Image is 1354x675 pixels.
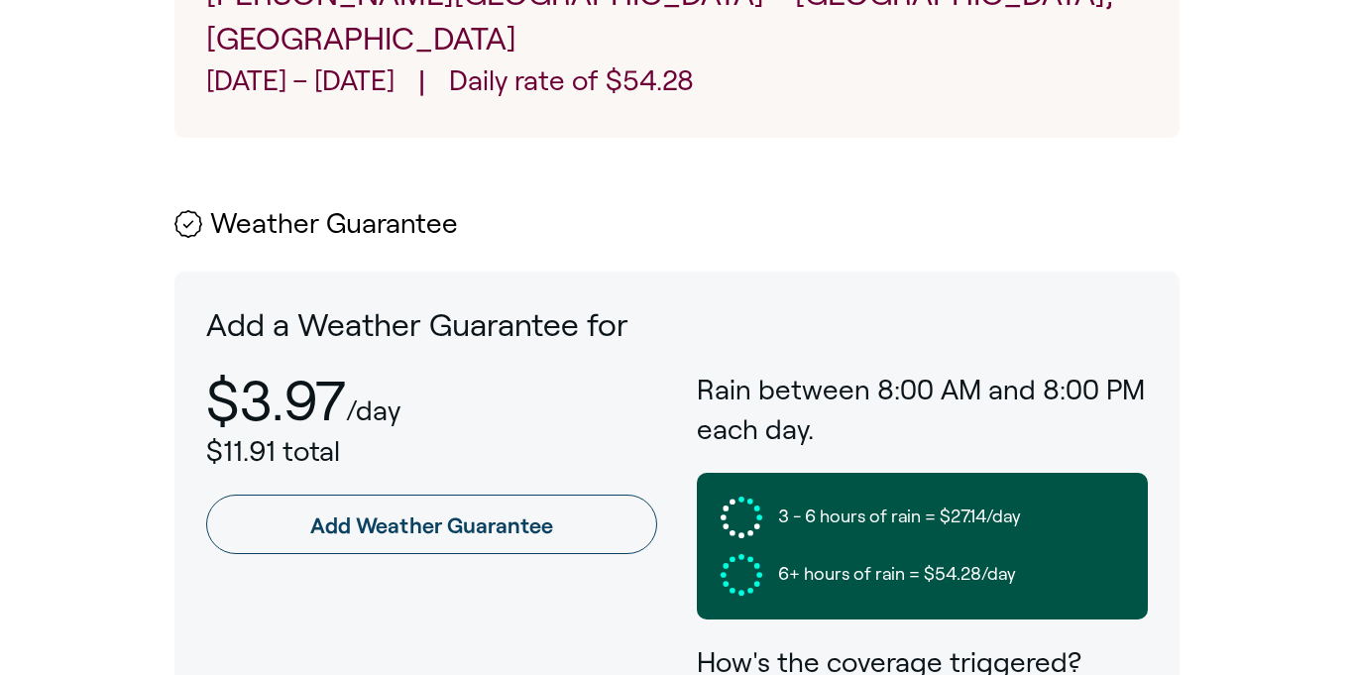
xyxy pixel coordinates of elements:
[778,562,1016,587] span: 6+ hours of rain = $54.28/day
[174,209,1180,240] h2: Weather Guarantee
[206,371,346,431] p: $3.97
[206,61,395,106] p: [DATE] – [DATE]
[418,61,425,106] span: |
[346,395,400,426] p: /day
[206,495,657,554] a: Add Weather Guarantee
[206,436,340,467] span: $11.91 total
[449,61,694,106] p: Daily rate of $54.28
[206,303,1148,348] p: Add a Weather Guarantee for
[697,371,1148,448] h3: Rain between 8:00 AM and 8:00 PM each day.
[778,505,1021,529] span: 3 - 6 hours of rain = $27.14/day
